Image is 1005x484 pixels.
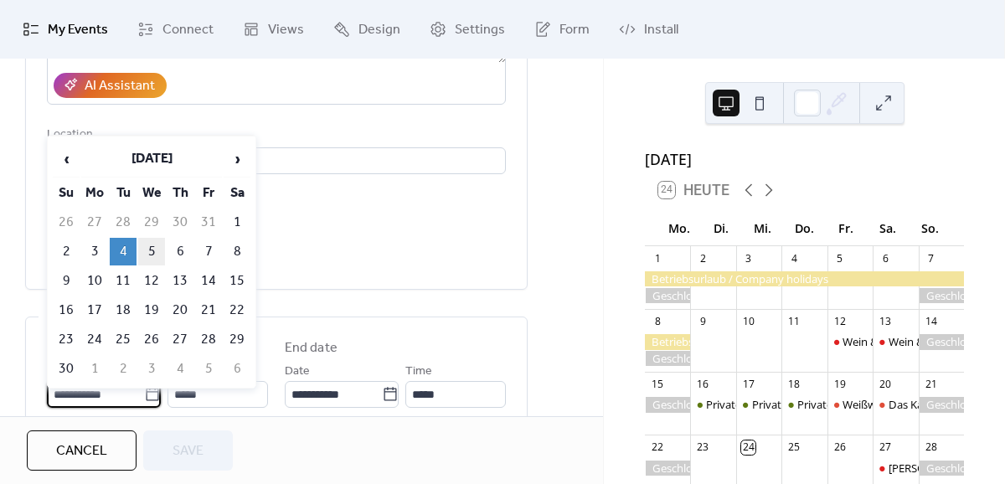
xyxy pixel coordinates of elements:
div: 5 [832,251,847,265]
div: AI Assistant [85,76,155,96]
div: 2 [696,251,710,265]
td: 25 [110,326,137,353]
div: 26 [832,440,847,455]
a: Form [522,7,602,52]
span: › [224,142,250,176]
div: Geschlossen / Closed [645,288,690,303]
div: Geschlossen / Closed [919,461,964,476]
td: 24 [81,326,108,353]
div: Das Kap der guten Weine: Südafrika im Überblick [873,397,918,412]
td: 6 [167,238,193,265]
div: Betriebsurlaub / Company holidays [645,271,964,286]
div: Geschlossen / Closed [645,351,690,366]
span: Views [268,20,304,40]
td: 7 [195,238,222,265]
td: 13 [167,267,193,295]
td: 5 [195,355,222,383]
td: 30 [167,209,193,236]
a: Design [321,7,413,52]
div: 25 [787,440,801,455]
div: 19 [832,378,847,392]
div: 1 [651,251,665,265]
span: Cancel [56,441,107,461]
td: 18 [110,296,137,324]
a: My Events [10,7,121,52]
div: Private Weinprobe [752,397,845,412]
div: Private Weinprobe [797,397,890,412]
td: 31 [195,209,222,236]
div: Geschlossen / Closed [645,461,690,476]
th: Tu [110,179,137,207]
td: 20 [167,296,193,324]
div: 20 [879,378,893,392]
td: 3 [138,355,165,383]
td: 4 [110,238,137,265]
button: Cancel [27,430,137,471]
td: 26 [53,209,80,236]
span: Date [285,362,310,382]
div: 16 [696,378,710,392]
td: 21 [195,296,222,324]
span: Design [358,20,400,40]
div: Wein trifft Schokolade: ein verführerisches Duo [873,461,918,476]
a: Views [230,7,317,52]
th: Th [167,179,193,207]
div: Wein & Käse: ein erstklassiges Vergnügen [827,334,873,349]
span: My Events [48,20,108,40]
span: Settings [455,20,505,40]
div: 3 [741,251,755,265]
div: 15 [651,378,665,392]
div: 28 [924,440,938,455]
th: Fr [195,179,222,207]
div: So. [909,211,951,245]
div: 14 [924,315,938,329]
div: Wein & Käse: ein erstklassiges Vergnügen [873,334,918,349]
span: Install [644,20,678,40]
td: 4 [167,355,193,383]
td: 19 [138,296,165,324]
div: 7 [924,251,938,265]
div: 17 [741,378,755,392]
button: AI Assistant [54,73,167,98]
span: Connect [162,20,214,40]
td: 1 [224,209,250,236]
div: [DATE] [645,148,964,170]
span: Time [405,362,432,382]
a: Connect [125,7,226,52]
div: 22 [651,440,665,455]
td: 8 [224,238,250,265]
div: 27 [879,440,893,455]
td: 15 [224,267,250,295]
td: 28 [195,326,222,353]
td: 30 [53,355,80,383]
td: 27 [81,209,108,236]
div: Geschlossen / Closed [919,288,964,303]
td: 28 [110,209,137,236]
td: 17 [81,296,108,324]
td: 3 [81,238,108,265]
td: 29 [224,326,250,353]
div: 13 [879,315,893,329]
td: 6 [224,355,250,383]
td: 27 [167,326,193,353]
td: 5 [138,238,165,265]
div: Private Weinprobe [690,397,735,412]
div: Mi. [742,211,784,245]
div: Geschlossen / Closed [919,334,964,349]
th: [DATE] [81,142,222,178]
th: Mo [81,179,108,207]
th: We [138,179,165,207]
td: 11 [110,267,137,295]
div: 21 [924,378,938,392]
td: 16 [53,296,80,324]
span: ‹ [54,142,79,176]
div: 11 [787,315,801,329]
div: 10 [741,315,755,329]
div: Fr. [825,211,867,245]
span: Form [559,20,590,40]
th: Sa [224,179,250,207]
div: Di. [700,211,742,245]
div: 8 [651,315,665,329]
a: Settings [417,7,518,52]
